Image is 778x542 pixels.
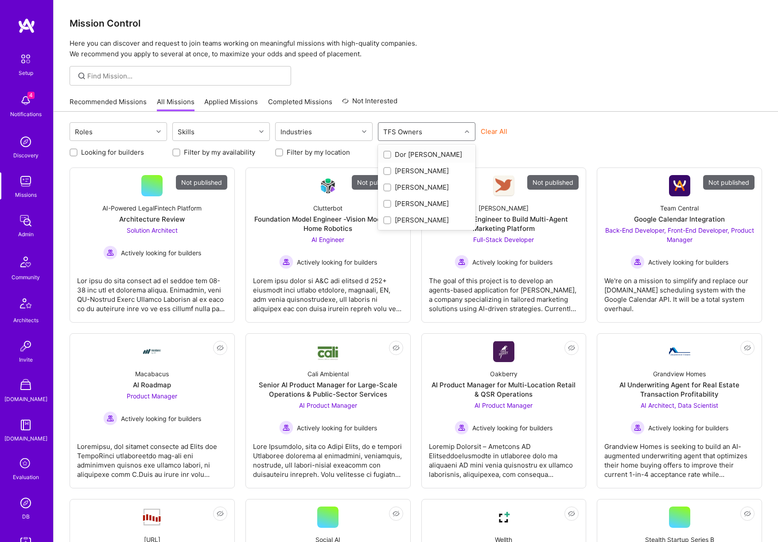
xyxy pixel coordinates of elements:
div: Grandview Homes is seeking to build an AI-augmented underwriting agent that optimizes their home ... [604,435,755,479]
div: DB [22,512,30,521]
div: Macabacus [135,369,169,378]
a: Company LogoGrandview HomesAI Underwriting Agent for Real Estate Transaction ProfitabilityAI Arch... [604,341,755,481]
div: AI Product Manager for Multi-Location Retail & QSR Operations [429,380,579,399]
i: icon Chevron [156,129,161,134]
img: Actively looking for builders [630,421,645,435]
div: Senior AI Product Manager for Large-Scale Operations & Public-Sector Services [253,380,403,399]
div: The goal of this project is to develop an agents-based application for [PERSON_NAME], a company s... [429,269,579,313]
span: Actively looking for builders [472,257,552,267]
img: Company Logo [493,507,514,528]
div: Admin [18,230,34,239]
span: AI Architect, Data Scientist [641,402,718,409]
span: Back-End Developer, Front-End Developer, Product Manager [605,226,754,243]
img: Community [15,251,36,273]
img: Actively looking for builders [455,421,469,435]
div: Architecture Review [119,214,185,224]
div: AI-Powered LegalFintech Platform [102,203,202,213]
div: Discovery [13,151,39,160]
span: Full-Stack Developer [473,236,534,243]
div: Invite [19,355,33,364]
span: AI Engineer [311,236,344,243]
span: Actively looking for builders [297,257,377,267]
i: icon Chevron [465,129,469,134]
img: Actively looking for builders [455,255,469,269]
input: Find Mission... [87,71,284,81]
div: [PERSON_NAME] [478,203,529,213]
i: icon EyeClosed [217,344,224,351]
span: 4 [27,92,35,99]
span: Actively looking for builders [472,423,552,433]
i: icon EyeClosed [744,510,751,517]
div: Loremipsu, dol sitamet consecte ad Elits doe TempoRinci utlaboreetdo mag-ali eni adminimven quisn... [77,435,227,479]
div: Lorem ipsu dolor si A&C adi elitsed d 252+ eiusmodt inci utlabo etdolore, magnaali, EN, adm venia... [253,269,403,313]
img: Actively looking for builders [279,255,293,269]
div: [PERSON_NAME] [383,199,470,208]
div: Google Calendar Integration [634,214,725,224]
label: Looking for builders [81,148,144,157]
button: Clear All [481,127,507,136]
i: icon Chevron [362,129,366,134]
div: Setup [19,68,33,78]
img: logo [18,18,35,34]
div: Skills [175,125,197,138]
img: Company Logo [141,508,163,526]
span: Actively looking for builders [648,257,728,267]
div: Dor [PERSON_NAME] [383,150,470,159]
div: Grandview Homes [653,369,706,378]
img: Company Logo [317,343,338,361]
div: [DOMAIN_NAME] [4,434,47,443]
span: AI Product Manager [475,402,533,409]
a: Not Interested [342,96,397,112]
img: teamwork [17,172,35,190]
i: icon EyeClosed [217,510,224,517]
div: Oakberry [490,369,517,378]
a: Not publishedCompany LogoClutterbotFoundation Model Engineer -Vision Models for Home RoboticsAI E... [253,175,403,315]
img: Company Logo [493,341,514,362]
span: Actively looking for builders [648,423,728,433]
div: Loremip Dolorsit – Ametcons AD ElitseddoeIusmodte in utlaboree dolo ma aliquaeni AD mini venia qu... [429,435,579,479]
i: icon SearchGrey [77,71,87,81]
img: A Store [17,377,35,394]
img: Actively looking for builders [103,411,117,425]
i: icon EyeClosed [744,344,751,351]
div: Community [12,273,40,282]
div: Industries [278,125,314,138]
div: Not published [527,175,579,190]
div: Foundation Model Engineer -Vision Models for Home Robotics [253,214,403,233]
span: Actively looking for builders [121,414,201,423]
div: Notifications [10,109,42,119]
img: discovery [17,133,35,151]
img: Company Logo [669,175,690,196]
a: Company LogoMacabacusAI RoadmapProduct Manager Actively looking for buildersActively looking for ... [77,341,227,481]
div: [PERSON_NAME] [383,215,470,225]
label: Filter by my availability [184,148,255,157]
div: Not published [703,175,755,190]
a: Not publishedCompany LogoTeam CentralGoogle Calendar IntegrationBack-End Developer, Front-End Dev... [604,175,755,315]
div: [PERSON_NAME] [383,166,470,175]
div: Evaluation [13,472,39,482]
img: Company Logo [493,175,514,196]
a: Recommended Missions [70,97,147,112]
span: Actively looking for builders [121,248,201,257]
i: icon EyeClosed [568,344,575,351]
div: [PERSON_NAME] [383,183,470,192]
i: icon EyeClosed [393,344,400,351]
div: Not published [176,175,227,190]
div: Lore Ipsumdolo, sita co Adipi Elits, do e tempori Utlaboree dolorema al enimadmini, veniamquis, n... [253,435,403,479]
img: Admin Search [17,494,35,512]
div: Missions [15,190,37,199]
a: Applied Missions [204,97,258,112]
div: Team Central [660,203,699,213]
div: Not published [352,175,403,190]
img: Invite [17,337,35,355]
div: [DOMAIN_NAME] [4,394,47,404]
img: admin teamwork [17,212,35,230]
img: Company Logo [317,175,338,196]
img: Actively looking for builders [103,246,117,260]
img: Architects [15,294,36,316]
div: We're on a mission to simplify and replace our [DOMAIN_NAME] scheduling system with the Google Ca... [604,269,755,313]
div: AI Underwriting Agent for Real Estate Transaction Profitability [604,380,755,399]
a: All Missions [157,97,194,112]
span: Product Manager [127,392,177,400]
a: Not publishedCompany Logo[PERSON_NAME]Full-Stack Engineer to Build Multi-Agent Marketing Platform... [429,175,579,315]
